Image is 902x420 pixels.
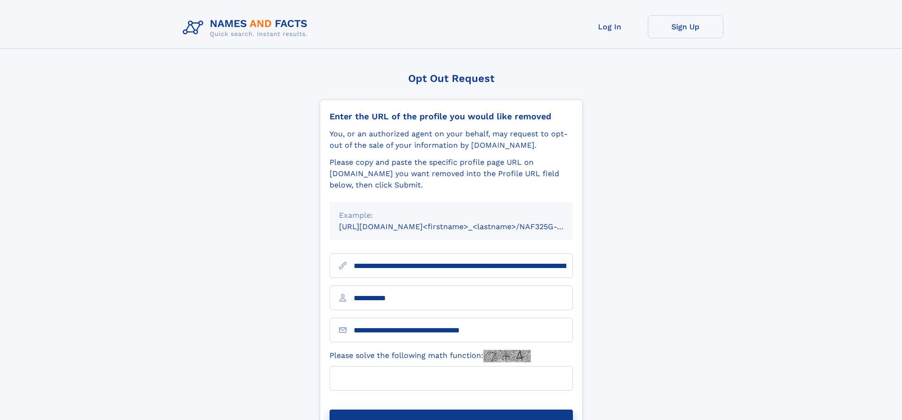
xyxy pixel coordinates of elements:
[572,15,648,38] a: Log In
[330,128,573,151] div: You, or an authorized agent on your behalf, may request to opt-out of the sale of your informatio...
[648,15,723,38] a: Sign Up
[330,157,573,191] div: Please copy and paste the specific profile page URL on [DOMAIN_NAME] you want removed into the Pr...
[320,72,583,84] div: Opt Out Request
[339,222,591,231] small: [URL][DOMAIN_NAME]<firstname>_<lastname>/NAF325G-xxxxxxxx
[179,15,315,41] img: Logo Names and Facts
[330,111,573,122] div: Enter the URL of the profile you would like removed
[339,210,563,221] div: Example:
[330,350,531,362] label: Please solve the following math function:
